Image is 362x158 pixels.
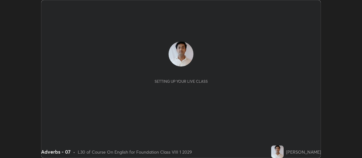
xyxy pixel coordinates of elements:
div: [PERSON_NAME] [286,149,321,155]
div: L30 of Course On English for Foundation Class VIII 1 2029 [78,149,192,155]
img: 40f60ab98aea4b96af81fb3ee7198ce3.jpg [271,146,284,158]
div: • [73,149,75,155]
div: Adverbs - 07 [41,148,71,156]
div: Setting up your live class [155,79,208,84]
img: 40f60ab98aea4b96af81fb3ee7198ce3.jpg [169,42,193,67]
